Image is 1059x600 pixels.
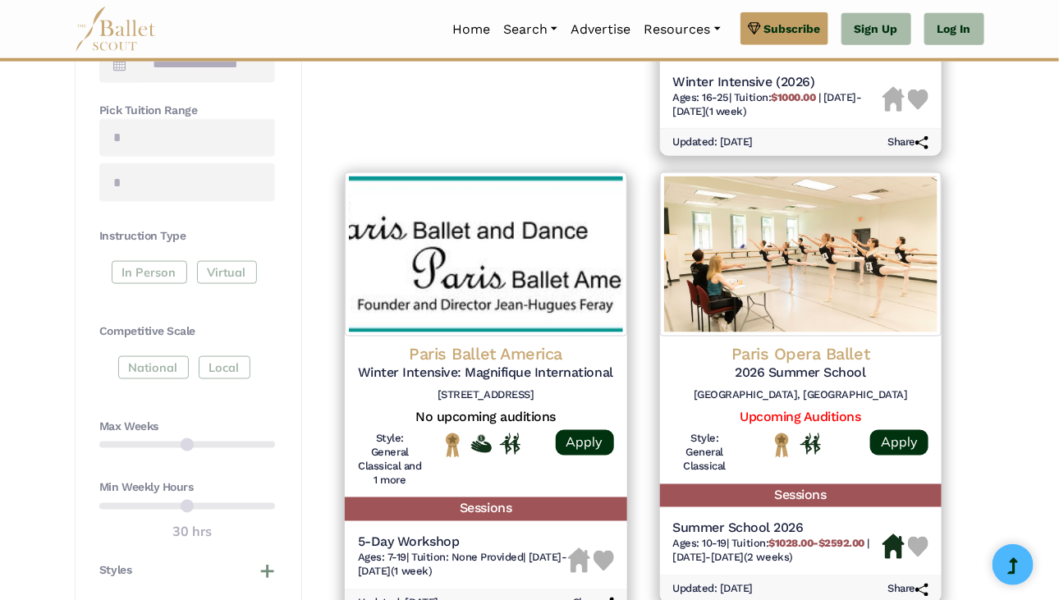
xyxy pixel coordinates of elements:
[358,409,614,426] h5: No upcoming auditions
[660,172,942,337] img: Logo
[442,433,463,458] img: National
[637,12,727,47] a: Resources
[564,12,637,47] a: Advertise
[887,135,928,149] h6: Share
[772,433,792,458] img: National
[358,534,568,552] h5: 5-Day Workshop
[99,419,275,435] h4: Max Weeks
[446,12,497,47] a: Home
[673,520,883,538] h5: Summer School 2026
[882,534,905,559] img: Housing Available
[358,433,422,488] h6: Style: General Classical and 1 more
[99,228,275,245] h4: Instruction Type
[358,388,614,402] h6: [STREET_ADDRESS]
[471,435,492,453] img: Offers Financial Aid
[673,583,754,597] h6: Updated: [DATE]
[908,89,928,110] img: Heart
[673,388,929,402] h6: [GEOGRAPHIC_DATA], [GEOGRAPHIC_DATA]
[358,552,568,579] h6: | |
[673,343,929,364] h4: Paris Opera Ballet
[673,538,883,566] h6: | |
[673,91,730,103] span: Ages: 16-25
[99,103,275,119] h4: Pick Tuition Range
[673,91,883,119] h6: | |
[673,364,929,382] h5: 2026 Summer School
[358,552,566,578] span: [DATE]-[DATE] (1 week)
[673,135,754,149] h6: Updated: [DATE]
[882,87,905,112] img: Housing Unavailable
[924,13,984,46] a: Log In
[594,551,614,571] img: Heart
[497,12,564,47] a: Search
[99,563,131,579] h4: Styles
[870,430,928,456] a: Apply
[771,91,815,103] b: $1000.00
[411,552,523,564] span: Tuition: None Provided
[99,563,275,579] button: Styles
[673,74,883,91] h5: Winter Intensive (2026)
[568,548,590,573] img: Housing Unavailable
[768,538,864,550] b: $1028.00-$2592.00
[172,522,212,543] output: 30 hrs
[673,91,862,117] span: [DATE]-[DATE] (1 week)
[731,538,868,550] span: Tuition:
[887,583,928,597] h6: Share
[740,12,828,45] a: Subscribe
[734,91,818,103] span: Tuition:
[673,552,793,564] span: [DATE]-[DATE] (2 weeks)
[673,538,727,550] span: Ages: 10-19
[908,537,928,557] img: Heart
[500,433,520,455] img: In Person
[748,20,761,38] img: gem.svg
[764,20,821,38] span: Subscribe
[841,13,911,46] a: Sign Up
[740,409,861,424] a: Upcoming Auditions
[345,172,627,337] img: Logo
[800,433,821,455] img: In Person
[358,364,614,382] h5: Winter Intensive: Magnifique International Ballet Intensive
[99,323,275,340] h4: Competitive Scale
[99,480,275,497] h4: Min Weekly Hours
[358,343,614,364] h4: Paris Ballet America
[345,497,627,521] h5: Sessions
[358,552,406,564] span: Ages: 7-19
[660,484,942,508] h5: Sessions
[673,433,737,474] h6: Style: General Classical
[556,430,614,456] a: Apply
